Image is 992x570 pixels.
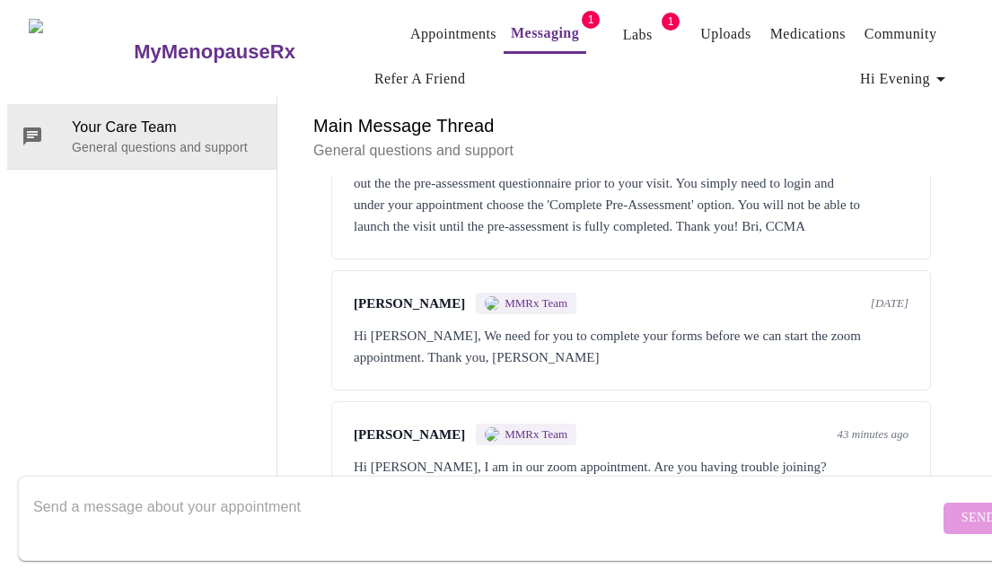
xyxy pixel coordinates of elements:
h3: MyMenopauseRx [134,40,295,64]
span: 43 minutes ago [838,427,909,442]
a: Medications [770,22,846,47]
a: Refer a Friend [374,66,466,92]
button: Community [857,16,944,52]
span: 1 [662,13,680,31]
a: Labs [623,22,653,48]
span: [PERSON_NAME] [354,427,465,443]
img: MyMenopauseRx Logo [29,19,132,86]
div: Hi [PERSON_NAME], I am in our zoom appointment. Are you having trouble joining? [PERSON_NAME] WHNP [354,456,909,499]
span: MMRx Team [505,427,567,442]
div: Hi [PERSON_NAME], in preparation for your upcoming appointment, you will need to fill out the the... [354,151,909,237]
button: Medications [763,16,853,52]
img: MMRX [485,427,499,442]
span: MMRx Team [505,296,567,311]
textarea: Send a message about your appointment [33,489,939,547]
p: General questions and support [72,138,262,156]
span: Hi Evening [860,66,952,92]
p: General questions and support [313,140,949,162]
div: Hi [PERSON_NAME], We need for you to complete your forms before we can start the zoom appointment... [354,325,909,368]
a: Messaging [511,21,579,46]
a: Community [865,22,937,47]
span: 1 [582,11,600,29]
h6: Main Message Thread [313,111,949,140]
a: MyMenopauseRx [132,21,367,83]
a: Uploads [700,22,751,47]
span: [PERSON_NAME] [354,296,465,311]
button: Uploads [693,16,759,52]
button: Labs [609,17,666,53]
div: Your Care TeamGeneral questions and support [7,104,277,169]
span: [DATE] [871,296,909,311]
button: Messaging [504,15,586,54]
span: Your Care Team [72,117,262,138]
button: Appointments [403,16,504,52]
button: Refer a Friend [367,61,473,97]
img: MMRX [485,296,499,311]
button: Hi Evening [853,61,959,97]
a: Appointments [410,22,496,47]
